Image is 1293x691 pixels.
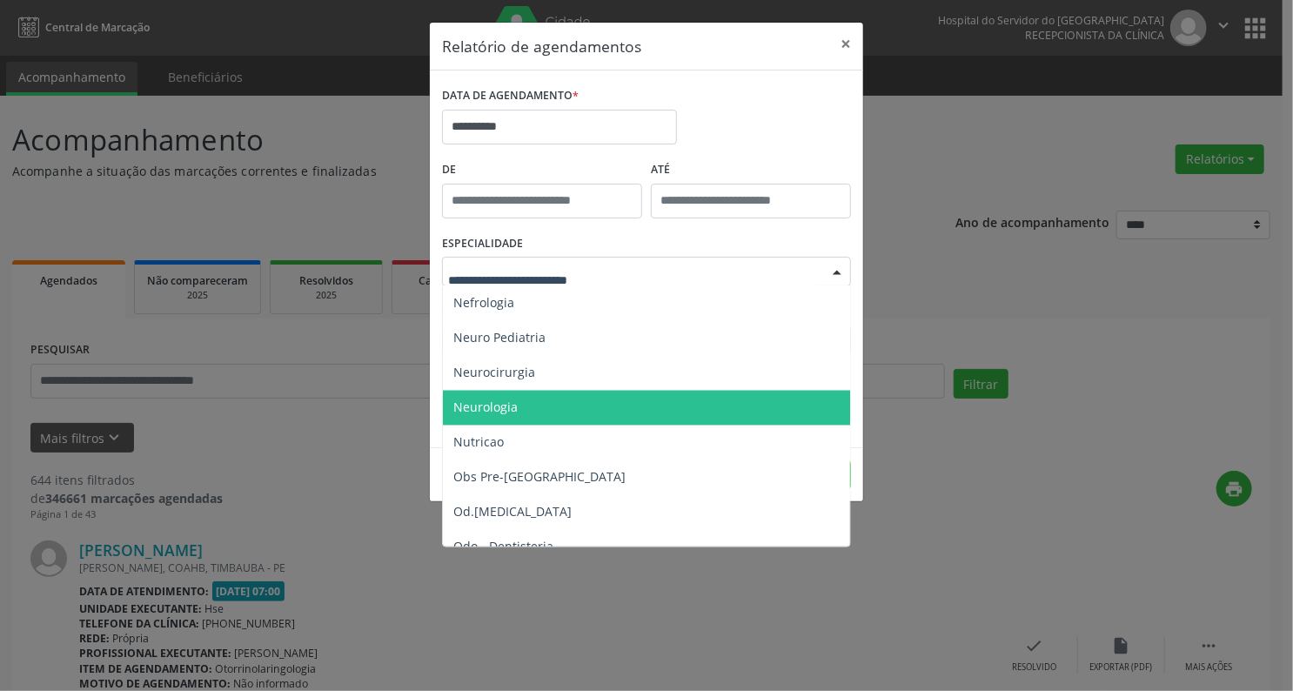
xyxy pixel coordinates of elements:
span: Neuro Pediatria [453,330,546,346]
span: Neurocirurgia [453,365,535,381]
label: DATA DE AGENDAMENTO [442,83,579,110]
span: Odo.- Dentisteria [453,539,553,555]
button: Close [828,23,863,65]
span: Nutricao [453,434,504,451]
label: ESPECIALIDADE [442,231,523,258]
span: Obs Pre-[GEOGRAPHIC_DATA] [453,469,626,486]
h5: Relatório de agendamentos [442,35,641,57]
label: De [442,157,642,184]
span: Nefrologia [453,295,514,312]
span: Neurologia [453,399,518,416]
label: ATÉ [651,157,851,184]
span: Od.[MEDICAL_DATA] [453,504,572,520]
